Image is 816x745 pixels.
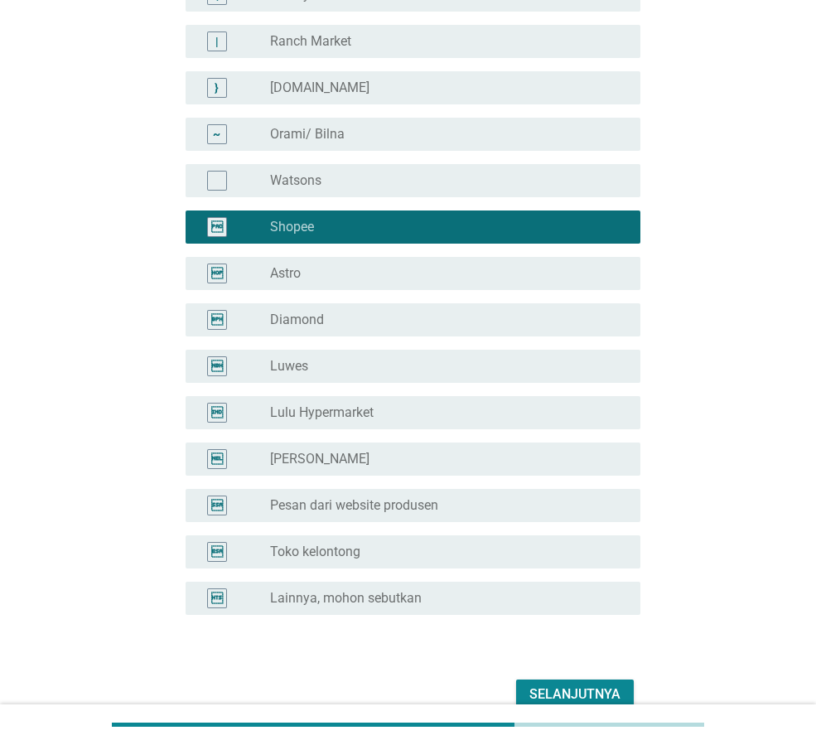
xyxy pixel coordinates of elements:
label: Ranch Market [270,33,351,50]
div:  [211,543,223,560]
label: Shopee [270,219,314,235]
label: Watsons [270,172,321,189]
label: Luwes [270,358,308,375]
label: [DOMAIN_NAME] [270,80,369,96]
div: | [215,32,219,50]
div: ~ [213,125,220,143]
button: Selanjutnya [516,680,634,709]
label: Orami/ Bilna [270,126,345,143]
label: Pesan dari website produsen [270,497,438,514]
div:  [211,404,223,421]
label: [PERSON_NAME] [270,451,369,467]
div:  [211,264,223,282]
label: Lulu Hypermarket [270,404,374,421]
div:  [211,589,223,607]
label: Lainnya, mohon sebutkan [270,590,422,607]
label: Diamond [270,312,324,328]
div:  [211,311,223,328]
div:  [211,218,223,235]
div:  [211,496,223,514]
div:  [211,357,223,375]
label: Astro [270,265,301,282]
div: Selanjutnya [529,685,620,704]
div: } [215,79,219,96]
label: Toko kelontong [270,544,360,560]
